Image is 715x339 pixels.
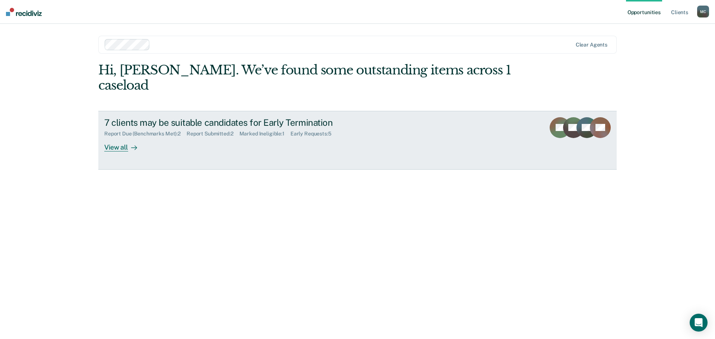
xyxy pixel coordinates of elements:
div: Open Intercom Messenger [690,314,708,332]
div: Marked Ineligible : 1 [239,131,290,137]
div: Early Requests : 5 [290,131,337,137]
div: 7 clients may be suitable candidates for Early Termination [104,117,366,128]
div: M C [697,6,709,17]
div: Report Due (Benchmarks Met) : 2 [104,131,187,137]
a: 7 clients may be suitable candidates for Early TerminationReport Due (Benchmarks Met):2Report Sub... [98,111,617,170]
div: View all [104,137,146,151]
button: MC [697,6,709,17]
img: Recidiviz [6,8,42,16]
div: Report Submitted : 2 [187,131,239,137]
div: Hi, [PERSON_NAME]. We’ve found some outstanding items across 1 caseload [98,63,513,93]
div: Clear agents [576,42,607,48]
